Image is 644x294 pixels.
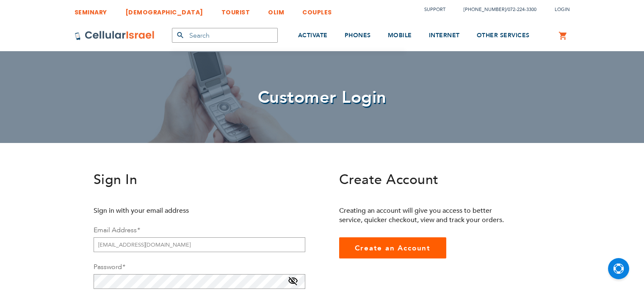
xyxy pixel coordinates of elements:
[339,206,511,225] p: Creating an account will give you access to better service, quicker checkout, view and track your...
[298,31,328,39] span: ACTIVATE
[345,31,371,39] span: PHONES
[75,2,107,18] a: SEMINARY
[429,20,460,52] a: INTERNET
[424,6,445,13] a: Support
[75,30,155,41] img: Cellular Israel Logo
[339,237,447,258] a: Create an Account
[339,170,439,189] span: Create Account
[258,86,387,109] span: Customer Login
[94,170,138,189] span: Sign In
[455,3,536,16] li: /
[268,2,284,18] a: OLIM
[94,206,265,215] p: Sign in with your email address
[172,28,278,43] input: Search
[508,6,536,13] a: 072-224-3300
[298,20,328,52] a: ACTIVATE
[94,262,125,272] label: Password
[221,2,250,18] a: TOURIST
[388,31,412,39] span: MOBILE
[302,2,332,18] a: COUPLES
[94,225,140,235] label: Email Address
[555,6,570,13] span: Login
[125,2,203,18] a: [DEMOGRAPHIC_DATA]
[345,20,371,52] a: PHONES
[464,6,506,13] a: [PHONE_NUMBER]
[94,237,305,252] input: Email
[477,31,530,39] span: OTHER SERVICES
[388,20,412,52] a: MOBILE
[477,20,530,52] a: OTHER SERVICES
[355,243,431,253] span: Create an Account
[429,31,460,39] span: INTERNET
